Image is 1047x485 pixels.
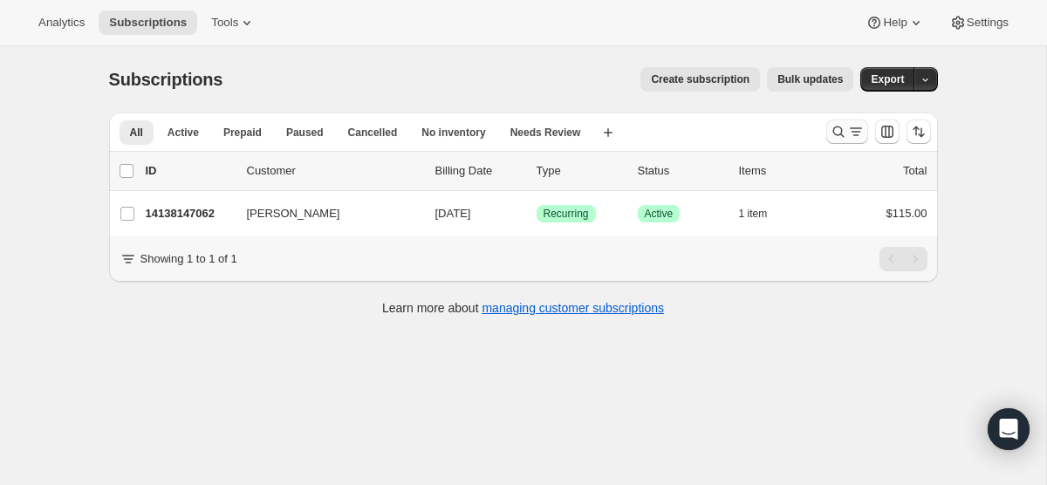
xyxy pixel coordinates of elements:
button: Subscriptions [99,10,197,35]
button: Create new view [594,120,622,145]
span: Paused [286,126,324,140]
span: Export [871,72,904,86]
span: Active [168,126,199,140]
span: No inventory [421,126,485,140]
p: Total [903,162,927,180]
span: All [130,126,143,140]
button: 1 item [739,202,787,226]
span: [PERSON_NAME] [247,205,340,222]
button: Analytics [28,10,95,35]
div: Type [537,162,624,180]
p: Status [638,162,725,180]
button: Customize table column order and visibility [875,120,900,144]
button: Create subscription [640,67,760,92]
span: Bulk updates [777,72,843,86]
button: Settings [939,10,1019,35]
button: Help [855,10,934,35]
span: Analytics [38,16,85,30]
span: Subscriptions [109,70,223,89]
p: Learn more about [382,299,664,317]
nav: Pagination [879,247,927,271]
span: Settings [967,16,1009,30]
button: Sort the results [907,120,931,144]
div: Open Intercom Messenger [988,408,1030,450]
p: ID [146,162,233,180]
button: Bulk updates [767,67,853,92]
button: Tools [201,10,266,35]
span: Cancelled [348,126,398,140]
span: Help [883,16,907,30]
span: Prepaid [223,126,262,140]
span: Tools [211,16,238,30]
button: [PERSON_NAME] [236,200,411,228]
span: $115.00 [886,207,927,220]
span: 1 item [739,207,768,221]
span: Create subscription [651,72,749,86]
p: Showing 1 to 1 of 1 [140,250,237,268]
span: Active [645,207,674,221]
div: 14138147062[PERSON_NAME][DATE]SuccessRecurringSuccessActive1 item$115.00 [146,202,927,226]
span: [DATE] [435,207,471,220]
a: managing customer subscriptions [482,301,664,315]
p: Customer [247,162,421,180]
button: Export [860,67,914,92]
p: Billing Date [435,162,523,180]
div: Items [739,162,826,180]
span: Needs Review [510,126,581,140]
p: 14138147062 [146,205,233,222]
span: Subscriptions [109,16,187,30]
button: Search and filter results [826,120,868,144]
div: IDCustomerBilling DateTypeStatusItemsTotal [146,162,927,180]
span: Recurring [544,207,589,221]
